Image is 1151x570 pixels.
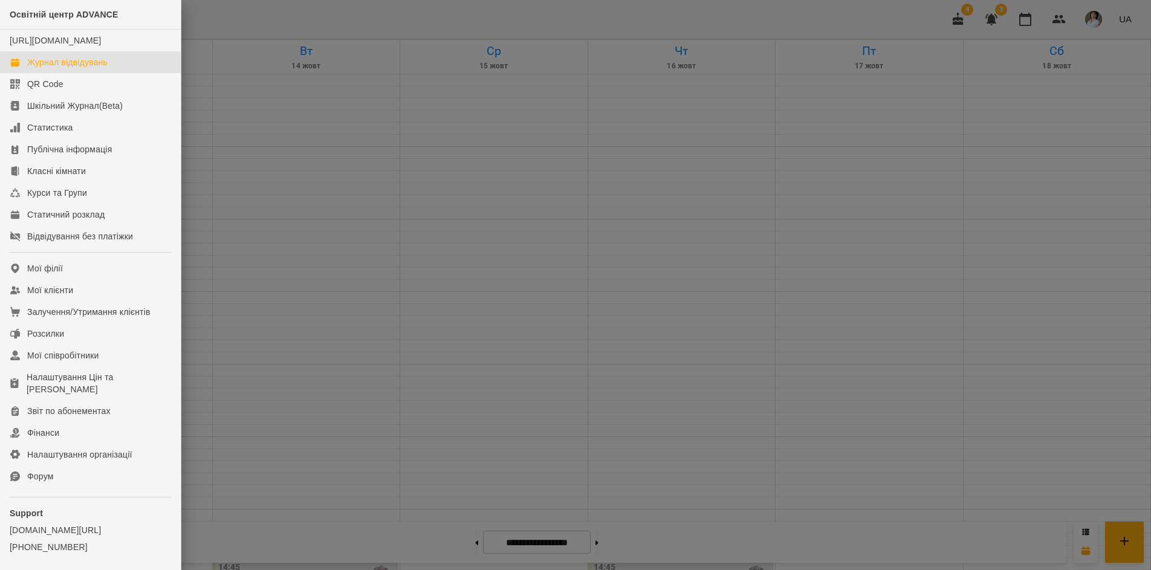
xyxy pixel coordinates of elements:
a: [PHONE_NUMBER] [10,541,171,553]
div: Мої філії [27,262,63,274]
div: Мої співробітники [27,349,99,361]
a: [URL][DOMAIN_NAME] [10,36,101,45]
div: Розсилки [27,328,64,340]
span: Освітній центр ADVANCE [10,10,118,19]
div: Шкільний Журнал(Beta) [27,100,123,112]
div: Класні кімнати [27,165,86,177]
div: Звіт по абонементах [27,405,111,417]
div: Курси та Групи [27,187,87,199]
a: [DOMAIN_NAME][URL] [10,524,171,536]
div: Публічна інформація [27,143,112,155]
div: Статичний розклад [27,209,105,221]
div: QR Code [27,78,63,90]
p: Support [10,507,171,519]
div: Фінанси [27,427,59,439]
div: Відвідування без платіжки [27,230,133,242]
div: Мої клієнти [27,284,73,296]
div: Залучення/Утримання клієнтів [27,306,151,318]
div: Журнал відвідувань [27,56,108,68]
div: Налаштування організації [27,449,132,461]
div: Налаштування Цін та [PERSON_NAME] [27,371,171,395]
div: Форум [27,470,54,482]
div: Статистика [27,121,73,134]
